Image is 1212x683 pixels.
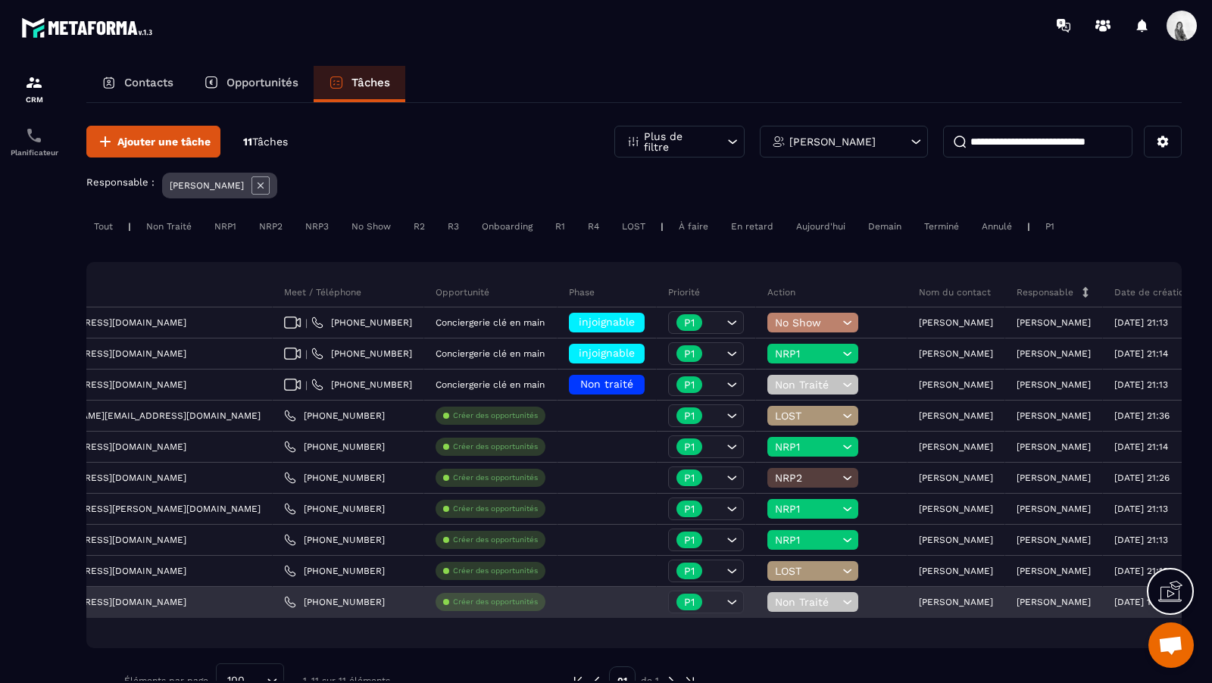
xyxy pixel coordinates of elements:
a: [PHONE_NUMBER] [284,565,385,577]
p: [DATE] 12:19 [1114,597,1168,607]
p: Responsable [1017,286,1073,298]
a: Contacts [86,66,189,102]
p: P1 [684,504,695,514]
div: À faire [671,217,716,235]
p: P1 [684,441,695,452]
div: NRP3 [298,217,336,235]
p: Plus de filtre [644,131,711,152]
p: Planificateur [4,148,64,157]
img: formation [25,73,43,92]
p: [DATE] 21:13 [1114,379,1168,390]
p: [DATE] 21:13 [1114,317,1168,328]
div: Terminé [917,217,967,235]
p: P1 [684,379,695,390]
a: [PHONE_NUMBER] [284,472,385,484]
p: [PERSON_NAME] [1017,504,1091,514]
p: [PERSON_NAME] [1017,348,1091,359]
span: Tâches [252,136,288,148]
p: [PERSON_NAME] [1017,535,1091,545]
p: Créer des opportunités [453,597,538,607]
p: [PERSON_NAME] [919,410,993,421]
p: Créer des opportunités [453,535,538,545]
span: injoignable [579,347,635,359]
div: LOST [614,217,653,235]
p: CRM [4,95,64,104]
p: P1 [684,597,695,607]
div: R1 [548,217,573,235]
div: Aujourd'hui [789,217,853,235]
p: [PERSON_NAME] [919,597,993,607]
span: LOST [775,410,839,422]
span: | [305,348,308,360]
p: Opportunité [436,286,489,298]
a: [PHONE_NUMBER] [284,441,385,453]
div: Demain [861,217,909,235]
a: [PHONE_NUMBER] [311,348,412,360]
a: [PHONE_NUMBER] [311,317,412,329]
p: Priorité [668,286,700,298]
div: En retard [723,217,781,235]
p: Créer des opportunités [453,441,538,452]
button: Ajouter une tâche [86,126,220,157]
div: NRP2 [251,217,290,235]
p: [PERSON_NAME] [919,317,993,328]
p: [PERSON_NAME] [919,379,993,390]
p: Opportunités [226,76,298,89]
span: No Show [775,317,839,329]
span: Non Traité [775,379,839,391]
p: Créer des opportunités [453,472,538,483]
p: [PERSON_NAME] [919,504,993,514]
span: Ajouter une tâche [117,134,211,149]
p: [PERSON_NAME] [1017,410,1091,421]
span: injoignable [579,316,635,328]
p: Créer des opportunités [453,410,538,421]
div: Annulé [974,217,1020,235]
a: Opportunités [189,66,314,102]
span: | [305,317,308,329]
p: Date de création [1114,286,1189,298]
p: [DATE] 21:26 [1114,472,1170,483]
p: 11 [243,135,288,149]
div: No Show [344,217,398,235]
a: [PHONE_NUMBER] [284,503,385,515]
img: scheduler [25,126,43,145]
a: schedulerschedulerPlanificateur [4,115,64,168]
p: [DATE] 21:14 [1114,348,1168,359]
a: [PHONE_NUMBER] [284,596,385,608]
p: [DATE] 21:13 [1114,504,1168,514]
p: Conciergerie clé en main [436,348,545,359]
p: [PERSON_NAME] [1017,441,1091,452]
p: | [1027,221,1030,232]
span: NRP1 [775,348,839,360]
span: LOST [775,565,839,577]
div: P1 [1038,217,1062,235]
p: P1 [684,317,695,328]
p: [PERSON_NAME] [1017,472,1091,483]
p: | [661,221,664,232]
div: NRP1 [207,217,244,235]
span: NRP1 [775,534,839,546]
img: logo [21,14,158,42]
p: P1 [684,348,695,359]
div: R3 [440,217,467,235]
p: Responsable : [86,176,155,188]
a: [PHONE_NUMBER] [311,379,412,391]
p: [PERSON_NAME] [919,348,993,359]
p: Action [767,286,795,298]
p: [PERSON_NAME] [1017,317,1091,328]
p: [DATE] 21:14 [1114,441,1168,452]
p: Créer des opportunités [453,566,538,576]
div: Ouvrir le chat [1148,622,1194,668]
span: NRP1 [775,441,839,453]
a: Tâches [314,66,405,102]
p: [DATE] 21:13 [1114,566,1168,576]
span: NRP1 [775,503,839,515]
p: Phase [569,286,595,298]
p: [DATE] 21:13 [1114,535,1168,545]
div: Tout [86,217,120,235]
p: Créer des opportunités [453,504,538,514]
p: P1 [684,410,695,421]
p: P1 [684,566,695,576]
p: Nom du contact [919,286,991,298]
p: Conciergerie clé en main [436,379,545,390]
